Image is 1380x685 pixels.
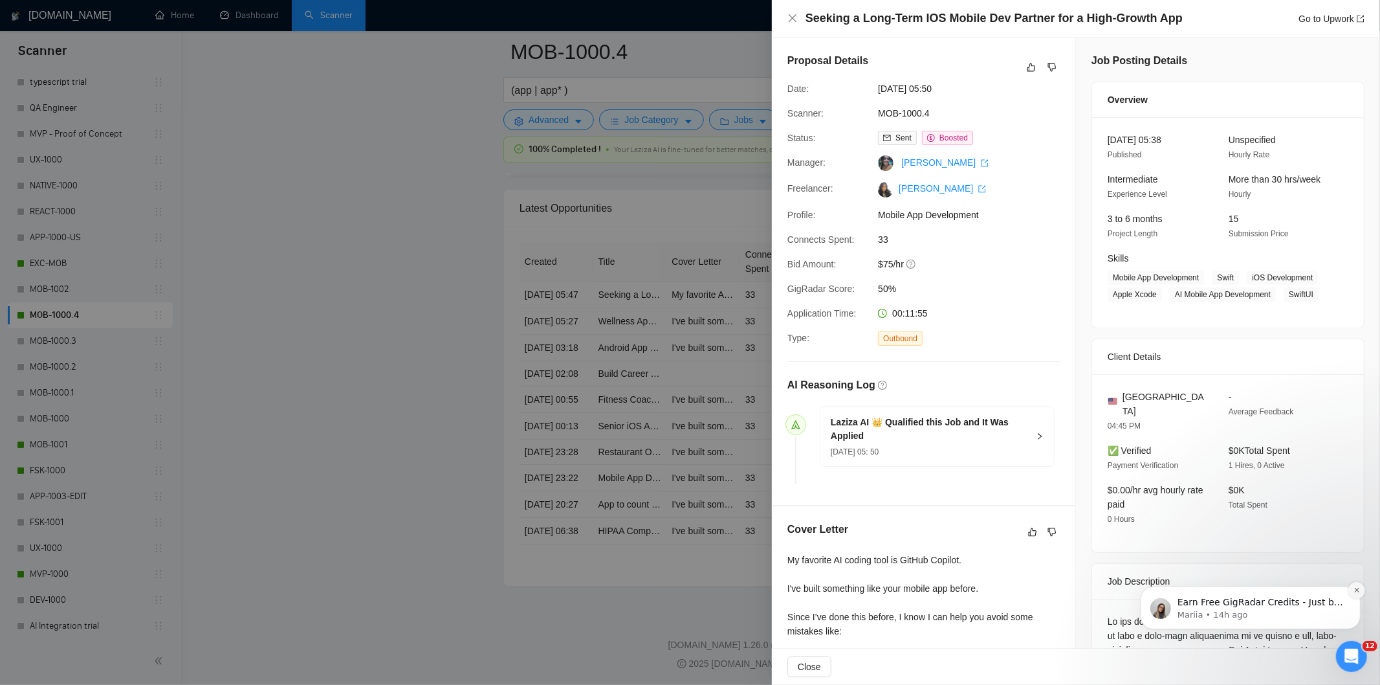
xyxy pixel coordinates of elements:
button: like [1025,524,1040,540]
h5: Laziza AI 👑 Qualified this Job and It Was Applied [831,416,1028,443]
span: Sent [895,133,912,142]
span: Published [1108,150,1142,159]
span: question-circle [878,381,887,390]
span: $0K Total Spent [1229,445,1290,456]
div: Job Description [1108,564,1348,599]
span: export [978,185,986,193]
span: - [1229,392,1232,402]
span: 12 [1363,641,1377,651]
span: Boosted [939,133,968,142]
span: Manager: [787,157,826,168]
img: 🇺🇸 [1108,397,1117,406]
span: Type: [787,333,809,343]
span: Skills [1108,253,1129,264]
p: Message from Mariia, sent 14h ago [56,104,223,116]
span: dollar [927,134,935,142]
span: 50% [878,282,1072,296]
span: iOS Development [1247,271,1318,285]
span: export [1357,15,1364,23]
span: AI Mobile App Development [1170,287,1276,302]
span: Mobile App Development [878,208,1072,222]
span: Swift [1212,271,1239,285]
iframe: Intercom live chat [1336,641,1367,672]
button: dislike [1044,60,1060,75]
span: send [791,420,800,429]
span: Outbound [878,331,923,346]
span: dislike [1047,527,1057,537]
img: c1tVSLj7g2lWAUoP0SlF5Uc3sF-mX_5oUy1bpRwdjeJdaqr6fmgyBSaHQw-pkKnEHN [878,182,893,197]
span: Apple Xcode [1108,287,1162,302]
button: Close [787,13,798,24]
span: Scanner: [787,108,824,118]
span: mail [883,134,891,142]
span: More than 30 hrs/week [1229,174,1320,185]
h5: Job Posting Details [1091,53,1187,69]
span: clock-circle [878,309,887,318]
img: Profile image for Mariia [29,93,50,114]
span: $0K [1229,485,1245,495]
span: SwiftUI [1284,287,1319,302]
span: like [1027,62,1036,73]
span: Unspecified [1229,135,1276,145]
span: $0.00/hr avg hourly rate paid [1108,485,1203,510]
span: [GEOGRAPHIC_DATA] [1123,390,1208,418]
span: 33 [878,232,1072,247]
a: Go to Upworkexport [1298,14,1364,24]
span: Intermediate [1108,174,1158,185]
span: export [981,159,989,167]
span: 1 Hires, 0 Active [1229,461,1285,470]
span: Application Time: [787,308,857,319]
span: dislike [1047,62,1057,73]
span: Close [798,660,821,674]
div: Client Details [1108,339,1348,374]
span: Date: [787,84,809,94]
div: message notification from Mariia, 14h ago. Earn Free GigRadar Credits - Just by Sharing Your Stor... [19,82,239,124]
span: Total Spent [1229,500,1267,510]
button: Dismiss notification [227,77,244,94]
span: Project Length [1108,229,1157,238]
iframe: Intercom notifications message [1121,505,1380,650]
span: MOB-1000.4 [878,106,1072,120]
span: Submission Price [1229,229,1289,238]
button: Close [787,657,831,677]
span: 3 to 6 months [1108,214,1163,224]
span: Freelancer: [787,183,833,194]
p: Earn Free GigRadar Credits - Just by Sharing Your Story! 💬 Want more credits for sending proposal... [56,91,223,104]
span: 00:11:55 [892,308,928,319]
span: Hourly Rate [1229,150,1269,159]
span: [DATE] 05: 50 [831,447,879,456]
span: Status: [787,133,816,143]
span: Mobile App Development [1108,271,1204,285]
a: [PERSON_NAME] export [899,183,986,194]
h4: Seeking a Long-Term IOS Mobile Dev Partner for a High-Growth App [805,10,1183,27]
span: 04:45 PM [1108,421,1141,431]
span: Hourly [1229,190,1251,199]
span: question-circle [906,259,917,269]
span: close [787,13,798,23]
span: $75/hr [878,257,1072,271]
span: 0 Hours [1108,515,1135,524]
h5: Cover Letter [787,522,848,537]
span: Payment Verification [1108,461,1178,470]
button: like [1024,60,1039,75]
span: Connects Spent: [787,234,855,245]
h5: Proposal Details [787,53,868,69]
span: Average Feedback [1229,407,1294,416]
span: [DATE] 05:38 [1108,135,1161,145]
span: Overview [1108,93,1148,107]
span: right [1036,432,1044,440]
span: GigRadar Score: [787,284,855,294]
span: Bid Amount: [787,259,837,269]
span: ✅ Verified [1108,445,1152,456]
span: Experience Level [1108,190,1167,199]
a: [PERSON_NAME] export [901,157,989,168]
button: dislike [1044,524,1060,540]
span: [DATE] 05:50 [878,82,1072,96]
span: like [1028,527,1037,537]
span: 15 [1229,214,1239,224]
h5: AI Reasoning Log [787,377,875,393]
span: Profile: [787,210,816,220]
